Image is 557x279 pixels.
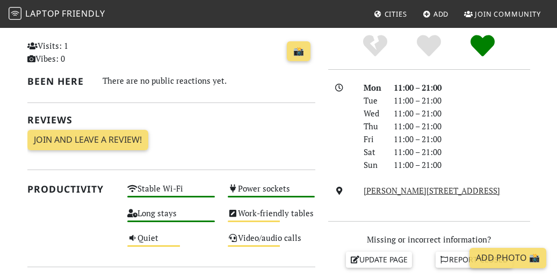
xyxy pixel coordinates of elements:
[357,145,387,158] div: Sat
[387,94,537,107] div: 11:00 – 21:00
[402,34,456,58] div: Yes
[349,34,402,58] div: No
[287,41,310,62] a: 📸
[221,231,322,255] div: Video/audio calls
[387,120,537,133] div: 11:00 – 21:00
[475,9,541,19] span: Join Community
[27,114,315,126] h2: Reviews
[357,120,387,133] div: Thu
[9,5,105,24] a: LaptopFriendly LaptopFriendly
[27,130,148,150] a: Join and leave a review!
[387,158,537,171] div: 11:00 – 21:00
[27,76,90,87] h2: Been here
[357,158,387,171] div: Sun
[27,183,115,195] h2: Productivity
[221,206,322,231] div: Work-friendly tables
[387,145,537,158] div: 11:00 – 21:00
[103,74,315,88] div: There are no public reactions yet.
[9,7,21,20] img: LaptopFriendly
[385,9,407,19] span: Cities
[357,133,387,145] div: Fri
[328,233,530,246] p: Missing or incorrect information?
[387,133,537,145] div: 11:00 – 21:00
[387,107,537,120] div: 11:00 – 21:00
[357,94,387,107] div: Tue
[121,181,221,206] div: Stable Wi-Fi
[221,181,322,206] div: Power sockets
[370,4,411,24] a: Cities
[364,185,500,196] a: [PERSON_NAME][STREET_ADDRESS]
[357,81,387,94] div: Mon
[62,8,105,19] span: Friendly
[387,81,537,94] div: 11:00 – 21:00
[121,231,221,255] div: Quiet
[418,4,453,24] a: Add
[456,34,510,58] div: Definitely!
[346,252,413,268] a: Update page
[121,206,221,231] div: Long stays
[433,9,449,19] span: Add
[460,4,545,24] a: Join Community
[25,8,60,19] span: Laptop
[27,39,115,65] p: Visits: 1 Vibes: 0
[357,107,387,120] div: Wed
